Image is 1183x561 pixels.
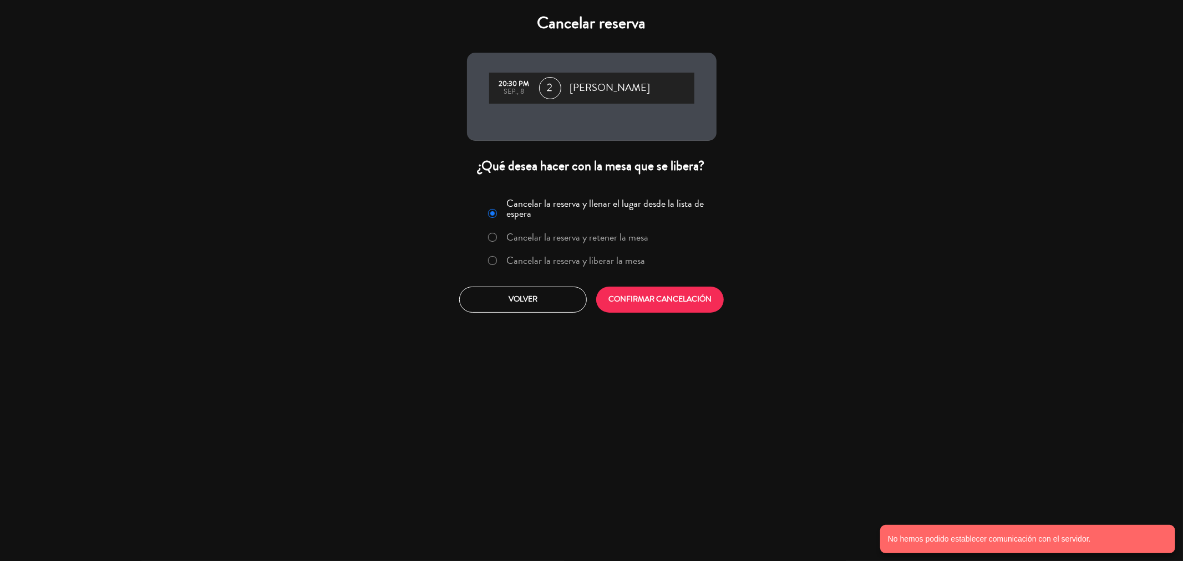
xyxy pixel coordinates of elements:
span: 2 [539,77,561,99]
div: ¿Qué desea hacer con la mesa que se libera? [467,157,717,175]
label: Cancelar la reserva y llenar el lugar desde la lista de espera [506,198,709,218]
h4: Cancelar reserva [467,13,717,33]
div: 20:30 PM [495,80,534,88]
notyf-toast: No hemos podido establecer comunicación con el servidor. [880,525,1175,553]
button: Volver [459,287,587,313]
button: CONFIRMAR CANCELACIÓN [596,287,724,313]
label: Cancelar la reserva y liberar la mesa [506,256,645,266]
div: sep., 8 [495,88,534,96]
label: Cancelar la reserva y retener la mesa [506,232,648,242]
span: [PERSON_NAME] [570,80,651,96]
